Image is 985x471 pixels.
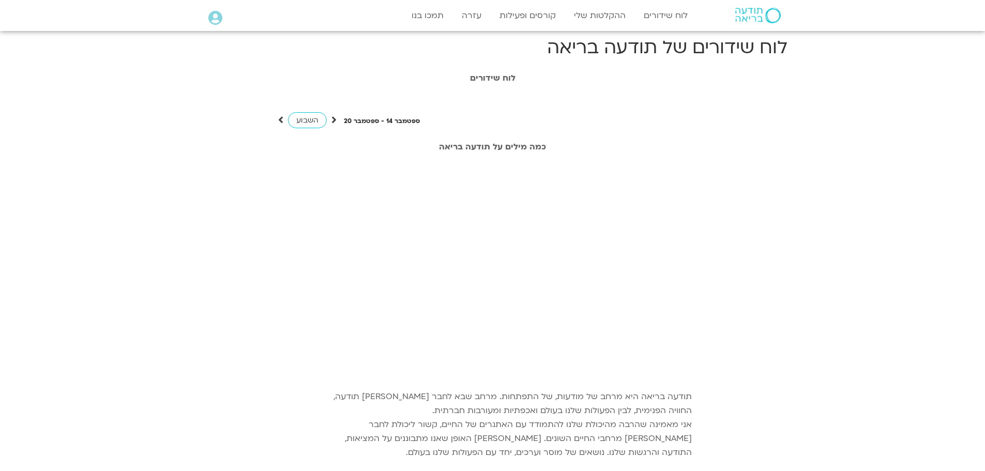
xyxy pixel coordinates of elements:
[288,112,327,128] a: השבוע
[314,390,691,460] p: תודעה בריאה היא מרחב של מודעות, של התפתחות. מרחב שבא לחבר [PERSON_NAME] תודעה, החוויה הפנימית, לב...
[203,142,782,151] h2: כמה מילים על תודעה בריאה
[344,116,420,127] p: ספטמבר 14 - ספטמבר 20
[198,35,787,60] h1: לוח שידורים של תודעה בריאה
[494,6,561,25] a: קורסים ופעילות
[406,6,449,25] a: תמכו בנו
[457,6,487,25] a: עזרה
[569,6,631,25] a: ההקלטות שלי
[203,73,782,83] h1: לוח שידורים
[735,8,781,23] img: תודעה בריאה
[296,115,319,125] span: השבוע
[639,6,693,25] a: לוח שידורים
